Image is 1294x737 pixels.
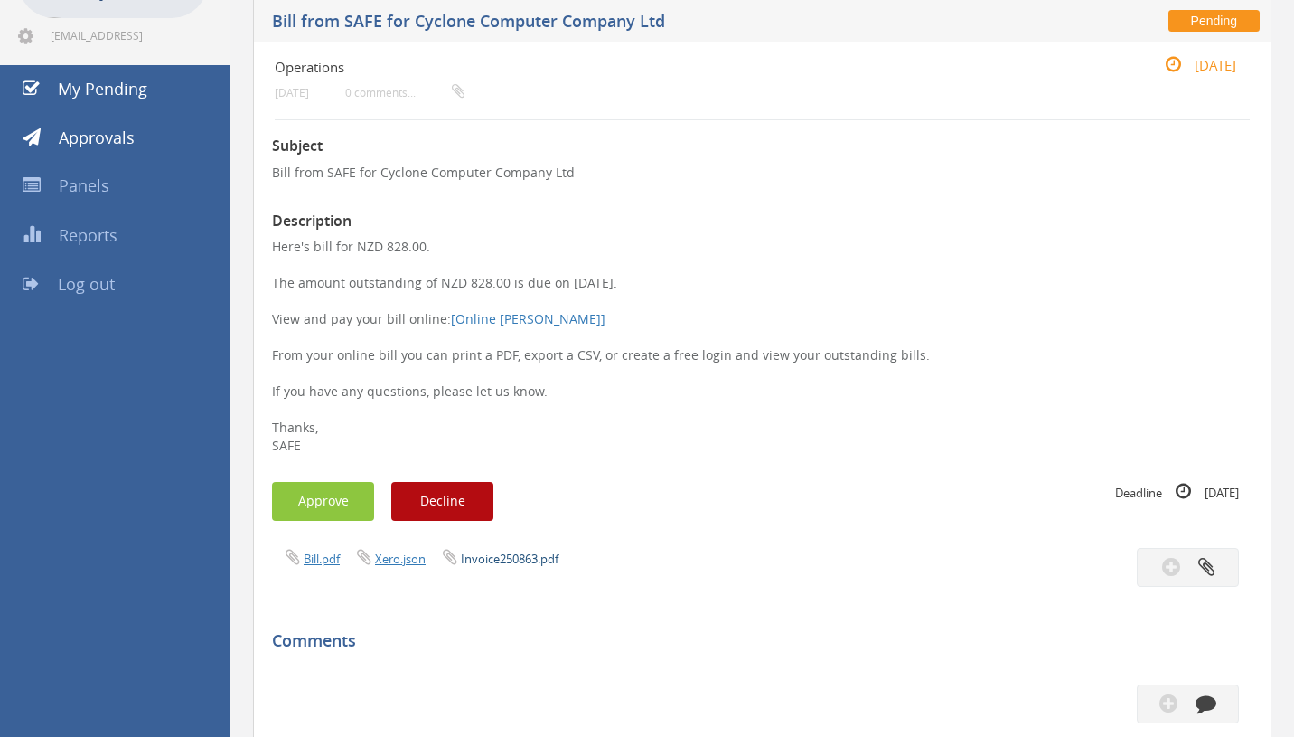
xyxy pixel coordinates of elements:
[272,138,1252,155] h3: Subject
[272,13,961,35] h5: Bill from SAFE for Cyclone Computer Company Ltd
[59,175,109,196] span: Panels
[1146,55,1236,75] small: [DATE]
[275,60,1087,75] h4: Operations
[58,273,115,295] span: Log out
[375,551,426,567] a: Xero.json
[1168,10,1260,32] span: Pending
[58,78,147,99] span: My Pending
[461,551,558,567] a: Invoice250863.pdf
[272,238,1252,455] p: Here's bill for NZD 828.00. The amount outstanding of NZD 828.00 is due on [DATE]. View and pay y...
[272,482,374,521] button: Approve
[59,224,117,246] span: Reports
[51,28,204,43] span: [EMAIL_ADDRESS][DOMAIN_NAME]
[304,551,340,567] a: Bill.pdf
[272,164,1252,182] p: Bill from SAFE for Cyclone Computer Company Ltd
[272,632,1239,650] h5: Comments
[391,482,493,521] button: Decline
[59,127,135,148] span: Approvals
[1115,482,1239,502] small: Deadline [DATE]
[275,86,309,99] small: [DATE]
[451,310,605,327] a: [Online [PERSON_NAME]]
[272,213,1252,230] h3: Description
[345,86,464,99] small: 0 comments...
